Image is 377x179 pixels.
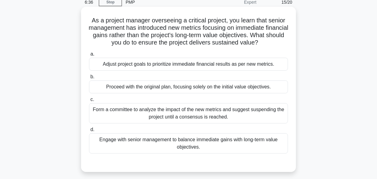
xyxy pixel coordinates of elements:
[88,17,289,47] h5: As a project manager overseeing a critical project, you learn that senior management has introduc...
[90,74,94,79] span: b.
[90,51,94,56] span: a.
[89,58,288,71] div: Adjust project goals to prioritize immediate financial results as per new metrics.
[90,127,94,132] span: d.
[89,133,288,154] div: Engage with senior management to balance immediate gains with long-term value objectives.
[89,80,288,93] div: Proceed with the original plan, focusing solely on the initial value objectives.
[90,97,94,102] span: c.
[89,103,288,123] div: Form a committee to analyze the impact of the new metrics and suggest suspending the project unti...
